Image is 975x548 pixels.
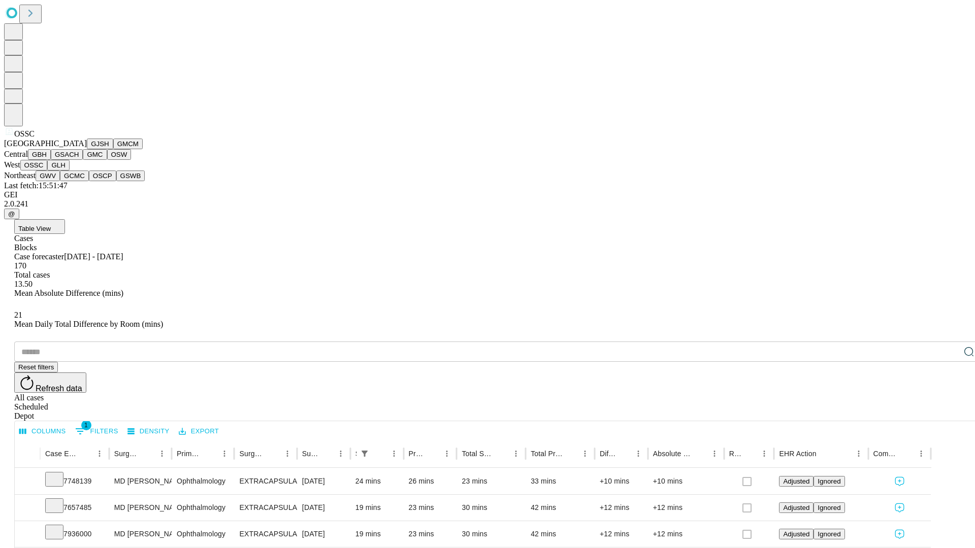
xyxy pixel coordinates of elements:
[440,447,454,461] button: Menu
[114,495,167,521] div: MD [PERSON_NAME] [PERSON_NAME]
[4,160,20,169] span: West
[357,447,372,461] button: Show filters
[14,280,32,288] span: 13.50
[302,468,345,494] div: [DATE]
[814,502,844,513] button: Ignored
[409,521,452,547] div: 23 mins
[729,450,742,458] div: Resolved in EHR
[818,530,840,538] span: Ignored
[4,190,971,199] div: GEI
[426,447,440,461] button: Sort
[8,210,15,218] span: @
[217,447,232,461] button: Menu
[653,495,719,521] div: +12 mins
[14,372,86,393] button: Refresh data
[4,171,36,180] span: Northeast
[357,447,372,461] div: 1 active filter
[20,499,35,517] button: Expand
[4,209,19,219] button: @
[409,468,452,494] div: 26 mins
[266,447,280,461] button: Sort
[20,160,48,170] button: OSSC
[113,139,143,149] button: GMCM
[177,495,229,521] div: Ophthalmology
[462,468,521,494] div: 23 mins
[653,521,719,547] div: +12 mins
[373,447,387,461] button: Sort
[600,521,643,547] div: +12 mins
[125,424,172,439] button: Density
[14,219,65,234] button: Table View
[302,450,318,458] div: Surgery Date
[177,468,229,494] div: Ophthalmology
[578,447,592,461] button: Menu
[14,362,58,372] button: Reset filters
[818,447,832,461] button: Sort
[387,447,401,461] button: Menu
[92,447,107,461] button: Menu
[18,363,54,371] span: Reset filters
[409,495,452,521] div: 23 mins
[531,495,590,521] div: 42 mins
[177,450,202,458] div: Primary Service
[4,181,68,190] span: Last fetch: 15:51:47
[509,447,523,461] button: Menu
[4,150,28,158] span: Central
[45,450,77,458] div: Case Epic Id
[914,447,928,461] button: Menu
[531,521,590,547] div: 42 mins
[239,521,291,547] div: EXTRACAPSULAR CATARACT REMOVAL WITH [MEDICAL_DATA]
[617,447,631,461] button: Sort
[600,495,643,521] div: +12 mins
[20,473,35,491] button: Expand
[409,450,425,458] div: Predicted In Room Duration
[87,139,113,149] button: GJSH
[14,261,26,270] span: 170
[462,495,521,521] div: 30 mins
[60,170,89,181] button: GCMC
[114,450,140,458] div: Surgeon Name
[177,521,229,547] div: Ophthalmology
[462,521,521,547] div: 30 mins
[355,450,356,458] div: Scheduled In Room Duration
[4,139,87,148] span: [GEOGRAPHIC_DATA]
[4,199,971,209] div: 2.0.241
[531,468,590,494] div: 33 mins
[783,477,809,485] span: Adjusted
[51,149,83,160] button: GSACH
[239,450,265,458] div: Surgery Name
[495,447,509,461] button: Sort
[83,149,107,160] button: GMC
[14,252,64,261] span: Case forecaster
[355,495,399,521] div: 19 mins
[36,170,60,181] button: GWV
[89,170,116,181] button: OSCP
[852,447,866,461] button: Menu
[814,476,844,487] button: Ignored
[155,447,169,461] button: Menu
[355,468,399,494] div: 24 mins
[141,447,155,461] button: Sort
[564,447,578,461] button: Sort
[116,170,145,181] button: GSWB
[114,468,167,494] div: MD [PERSON_NAME] [PERSON_NAME]
[779,450,816,458] div: EHR Action
[814,529,844,539] button: Ignored
[81,420,91,430] span: 1
[45,521,104,547] div: 7936000
[17,424,69,439] button: Select columns
[45,468,104,494] div: 7748139
[600,450,616,458] div: Difference
[239,495,291,521] div: EXTRACAPSULAR CATARACT REMOVAL WITH [MEDICAL_DATA]
[18,225,51,232] span: Table View
[818,504,840,511] span: Ignored
[783,530,809,538] span: Adjusted
[176,424,221,439] button: Export
[462,450,494,458] div: Total Scheduled Duration
[73,423,121,439] button: Show filters
[302,495,345,521] div: [DATE]
[531,450,563,458] div: Total Predicted Duration
[779,529,814,539] button: Adjusted
[36,384,82,393] span: Refresh data
[334,447,348,461] button: Menu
